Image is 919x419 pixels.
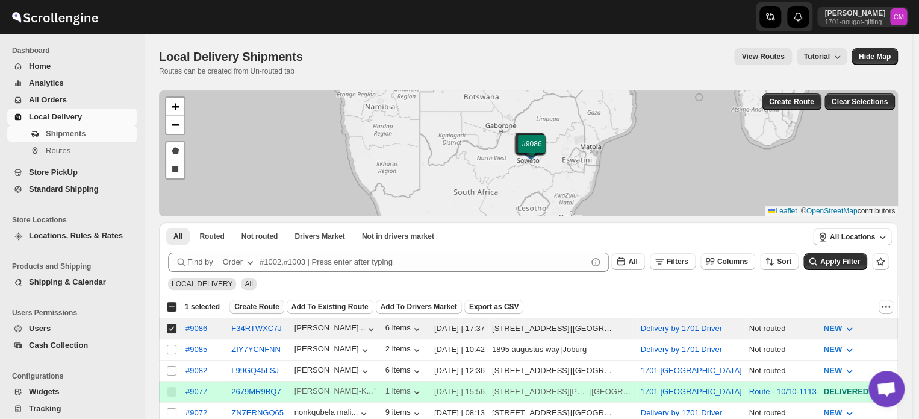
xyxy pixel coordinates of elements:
[185,408,207,417] button: #9072
[7,320,137,337] button: Users
[29,112,82,121] span: Local Delivery
[804,52,830,61] span: Tutorial
[29,324,51,333] span: Users
[29,277,106,286] span: Shipping & Calendar
[29,95,67,104] span: All Orders
[799,207,801,215] span: |
[762,93,821,110] button: Create Route
[803,253,867,270] button: Apply Filter
[229,300,284,314] button: Create Route
[520,143,538,156] img: Marker
[523,145,541,158] img: Marker
[166,160,184,178] a: Draw a rectangle
[7,337,137,354] button: Cash Collection
[823,345,841,354] span: NEW
[234,302,279,312] span: Create Route
[187,256,213,268] span: Find by
[185,324,207,333] button: #9086
[820,257,860,266] span: Apply Filter
[381,302,457,312] span: Add To Drivers Market
[166,142,184,160] a: Draw a polygon
[185,387,207,396] button: #9077
[859,52,891,61] span: Hide Map
[823,386,917,398] div: DELIVERED
[520,145,538,158] img: Marker
[294,365,371,377] button: [PERSON_NAME]
[717,257,748,266] span: Columns
[797,48,847,65] button: Tutorial
[765,206,898,216] div: © contributors
[434,386,485,398] div: [DATE] | 15:56
[46,129,86,138] span: Shipments
[29,341,88,350] span: Cash Collection
[434,365,485,377] div: [DATE] | 12:36
[231,324,282,333] button: F34RTWXC7J
[492,407,570,419] div: [STREET_ADDRESS]
[817,7,908,27] button: User menu
[492,323,634,335] div: |
[294,344,371,356] button: [PERSON_NAME]
[7,274,137,291] button: Shipping & Calendar
[385,323,423,335] button: 6 items
[294,323,378,335] button: [PERSON_NAME]...
[7,92,137,109] button: All Orders
[521,144,539,157] img: Marker
[385,365,423,377] button: 6 items
[291,302,369,312] span: Add To Existing Route
[159,66,308,76] p: Routes can be created from Un-routed tab
[231,345,281,354] button: ZIY7YCNFNN
[641,366,742,375] button: 1701 [GEOGRAPHIC_DATA]
[890,8,907,25] span: Cleo Moyo
[29,231,123,240] span: Locations, Rules & Rates
[185,345,207,354] button: #9085
[172,280,232,288] span: LOCAL DELIVERY
[667,257,688,266] span: Filters
[355,228,441,245] button: Un-claimable
[376,300,462,314] button: Add To Drivers Market
[434,344,485,356] div: [DATE] | 10:42
[641,324,722,333] button: Delivery by 1701 Driver
[760,253,799,270] button: Sort
[172,99,179,114] span: +
[166,116,184,134] a: Zoom out
[749,365,816,377] div: Not routed
[166,98,184,116] a: Zoom in
[769,97,814,107] span: Create Route
[294,408,358,417] div: nonkqubela mali...
[741,52,784,61] span: View Routes
[223,256,243,268] div: Order
[492,344,559,356] div: 1895 augustus way
[29,184,99,194] span: Standard Shipping
[294,232,344,241] span: Drivers Market
[185,366,207,375] button: #9082
[294,386,373,395] div: [PERSON_NAME]-K...
[385,344,423,356] div: 2 items
[385,386,423,399] button: 1 items
[294,323,366,332] div: [PERSON_NAME]...
[573,407,615,419] div: [GEOGRAPHIC_DATA]
[173,232,182,241] span: All
[464,300,524,314] button: Export as CSV
[159,50,303,63] span: Local Delivery Shipments
[492,365,634,377] div: |
[823,366,841,375] span: NEW
[294,386,378,399] button: [PERSON_NAME]-K...
[852,48,898,65] button: Map action label
[231,366,279,375] button: L99GQ45LSJ
[492,344,634,356] div: |
[641,387,742,396] button: 1701 [GEOGRAPHIC_DATA]
[241,232,278,241] span: Not routed
[492,365,570,377] div: [STREET_ADDRESS]
[628,257,637,266] span: All
[12,262,139,271] span: Products and Shipping
[29,61,51,71] span: Home
[824,93,895,110] button: Clear Selections
[749,407,816,419] div: Not routed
